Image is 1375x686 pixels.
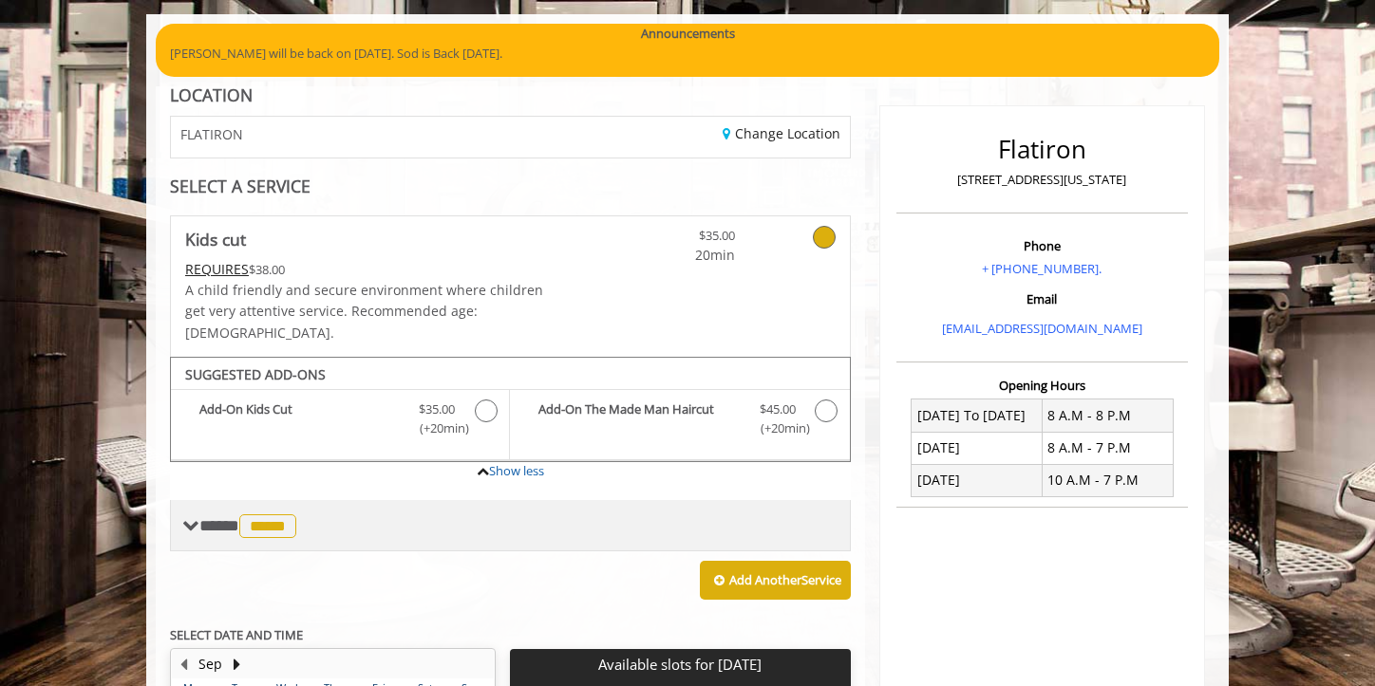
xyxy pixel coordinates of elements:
[1042,464,1173,496] td: 10 A.M - 7 P.M
[901,292,1183,306] h3: Email
[700,561,851,601] button: Add AnotherService
[185,259,567,280] div: $38.00
[912,464,1043,496] td: [DATE]
[170,357,851,462] div: Kids cut Add-onS
[176,654,191,675] button: Previous Month
[623,216,735,267] a: $35.00
[729,571,841,588] b: Add Another Service
[185,280,567,343] p: A child friendly and secure environment where children get very attentive service. Recommended ag...
[896,379,1188,392] h3: Opening Hours
[519,399,839,444] label: Add-On The Made Man Haircut
[723,124,840,142] a: Change Location
[1042,399,1173,432] td: 8 A.M - 8 P.M
[170,83,253,106] b: LOCATION
[170,44,1205,64] p: [PERSON_NAME] will be back on [DATE]. Sod is Back [DATE].
[185,365,326,383] b: SUGGESTED ADD-ONS
[982,260,1102,277] a: + [PHONE_NUMBER].
[760,399,796,419] span: $45.00
[185,226,246,252] b: Kids cut
[229,654,244,675] button: Next Month
[901,136,1183,163] h2: Flatiron
[901,239,1183,252] h3: Phone
[170,177,851,195] div: SELECT A SERVICE
[199,399,400,439] b: Add-On Kids Cut
[489,462,544,479] a: Show less
[623,245,735,266] span: 20min
[170,626,303,643] b: SELECT DATE AND TIME
[912,399,1043,432] td: [DATE] To [DATE]
[749,418,805,438] span: (+20min )
[641,24,735,44] b: Announcements
[180,127,243,141] span: FLATIRON
[1042,432,1173,464] td: 8 A.M - 7 P.M
[185,260,249,278] span: This service needs some Advance to be paid before we block your appointment
[942,320,1142,337] a: [EMAIL_ADDRESS][DOMAIN_NAME]
[409,418,465,438] span: (+20min )
[912,432,1043,464] td: [DATE]
[419,399,455,419] span: $35.00
[538,399,740,439] b: Add-On The Made Man Haircut
[180,399,499,444] label: Add-On Kids Cut
[901,170,1183,190] p: [STREET_ADDRESS][US_STATE]
[198,654,222,675] button: Sep
[518,657,842,673] p: Available slots for [DATE]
